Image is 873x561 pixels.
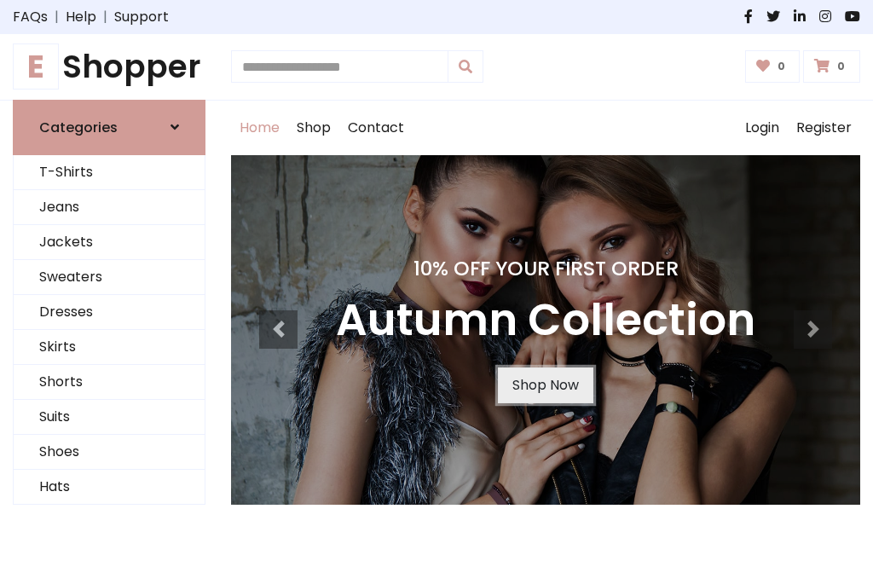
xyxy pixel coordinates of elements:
[14,400,205,435] a: Suits
[336,294,755,347] h3: Autumn Collection
[14,155,205,190] a: T-Shirts
[788,101,860,155] a: Register
[13,48,205,86] a: EShopper
[336,257,755,280] h4: 10% Off Your First Order
[48,7,66,27] span: |
[13,7,48,27] a: FAQs
[14,365,205,400] a: Shorts
[14,295,205,330] a: Dresses
[13,43,59,90] span: E
[803,50,860,83] a: 0
[14,435,205,470] a: Shoes
[737,101,788,155] a: Login
[231,101,288,155] a: Home
[745,50,801,83] a: 0
[498,367,593,403] a: Shop Now
[39,119,118,136] h6: Categories
[14,190,205,225] a: Jeans
[14,470,205,505] a: Hats
[13,100,205,155] a: Categories
[14,330,205,365] a: Skirts
[96,7,114,27] span: |
[14,225,205,260] a: Jackets
[13,48,205,86] h1: Shopper
[14,260,205,295] a: Sweaters
[773,59,789,74] span: 0
[66,7,96,27] a: Help
[114,7,169,27] a: Support
[288,101,339,155] a: Shop
[339,101,413,155] a: Contact
[833,59,849,74] span: 0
